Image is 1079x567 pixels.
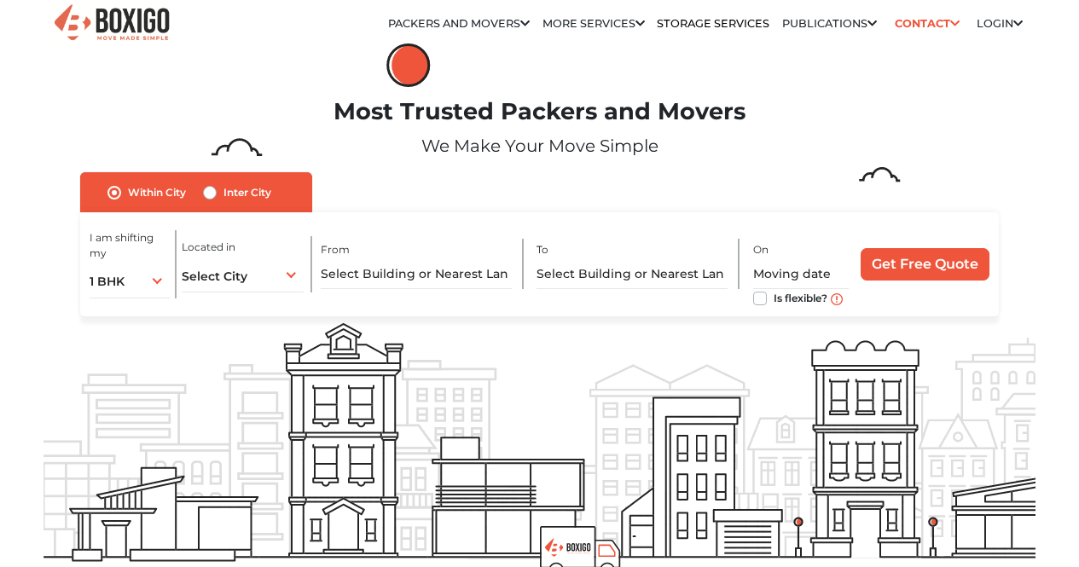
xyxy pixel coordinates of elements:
span: 1 BHK [90,274,125,289]
label: To [537,242,548,257]
label: Within City [128,182,186,203]
a: More services [542,17,645,30]
a: Publications [782,17,877,30]
label: Is flexible? [774,288,827,306]
span: Select City [182,269,247,284]
label: Inter City [223,182,271,203]
a: Contact [889,10,965,37]
input: Select Building or Nearest Landmark [321,259,511,289]
a: Storage Services [657,17,769,30]
input: Moving date [753,259,850,289]
label: Located in [182,240,235,255]
a: Packers and Movers [388,17,530,30]
img: Boxigo [52,3,171,44]
h1: Most Trusted Packers and Movers [44,98,1036,126]
label: From [321,242,350,257]
p: We Make Your Move Simple [44,133,1036,159]
a: Login [977,17,1023,30]
img: move_date_info [831,293,843,305]
input: Select Building or Nearest Landmark [537,259,727,289]
input: Get Free Quote [861,248,989,281]
label: I am shifting my [90,230,171,261]
label: On [753,242,769,257]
